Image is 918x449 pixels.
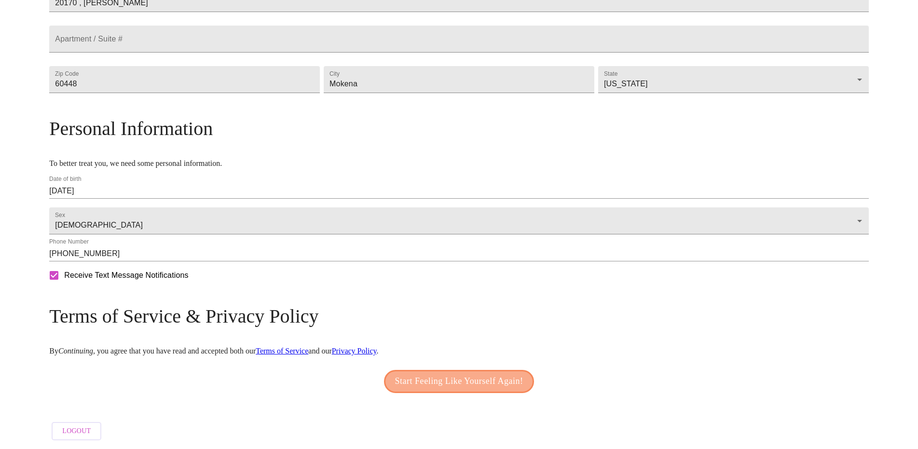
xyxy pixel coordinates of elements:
p: By , you agree that you have read and accepted both our and our . [49,347,868,355]
label: Date of birth [49,177,82,182]
a: Terms of Service [256,347,308,355]
button: Logout [52,422,101,441]
div: [US_STATE] [598,66,869,93]
span: Start Feeling Like Yourself Again! [395,374,523,389]
a: Privacy Policy [332,347,377,355]
label: Phone Number [49,239,89,245]
em: Continuing [58,347,93,355]
div: [DEMOGRAPHIC_DATA] [49,207,868,234]
p: To better treat you, we need some personal information. [49,159,868,168]
h3: Personal Information [49,117,868,140]
button: Start Feeling Like Yourself Again! [384,370,534,393]
span: Logout [62,425,91,437]
h3: Terms of Service & Privacy Policy [49,305,868,327]
span: Receive Text Message Notifications [64,270,188,281]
